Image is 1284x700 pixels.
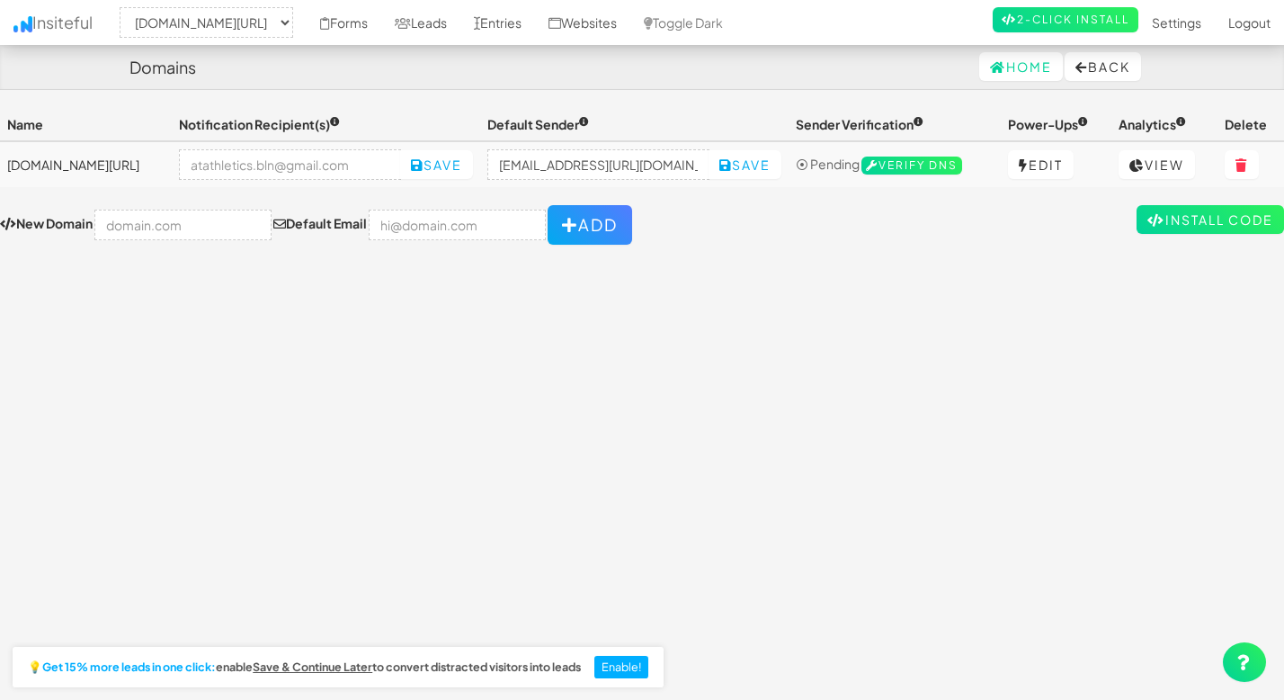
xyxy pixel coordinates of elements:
[13,16,32,32] img: icon.png
[487,149,709,180] input: hi@example.com
[1008,150,1074,179] a: Edit
[1065,52,1141,81] button: Back
[487,116,589,132] span: Default Sender
[129,58,196,76] h4: Domains
[1119,116,1186,132] span: Analytics
[273,214,367,232] label: Default Email
[594,656,649,679] button: Enable!
[1008,116,1088,132] span: Power-Ups
[179,149,401,180] input: atathletics.bln@gmail.com
[1137,205,1284,234] a: Install Code
[709,150,781,179] button: Save
[42,661,216,674] strong: Get 15% more leads in one click:
[861,157,962,175] span: Verify DNS
[253,660,372,674] u: Save & Continue Later
[253,661,372,674] a: Save & Continue Later
[1217,108,1284,141] th: Delete
[993,7,1138,32] a: 2-Click Install
[796,116,923,132] span: Sender Verification
[94,210,272,240] input: domain.com
[1119,150,1195,179] a: View
[979,52,1063,81] a: Home
[369,210,546,240] input: hi@domain.com
[179,116,340,132] span: Notification Recipient(s)
[548,205,632,245] button: Add
[28,661,581,674] h2: 💡 enable to convert distracted visitors into leads
[400,150,473,179] button: Save
[796,156,860,172] span: ⦿ Pending
[861,156,962,172] a: Verify DNS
